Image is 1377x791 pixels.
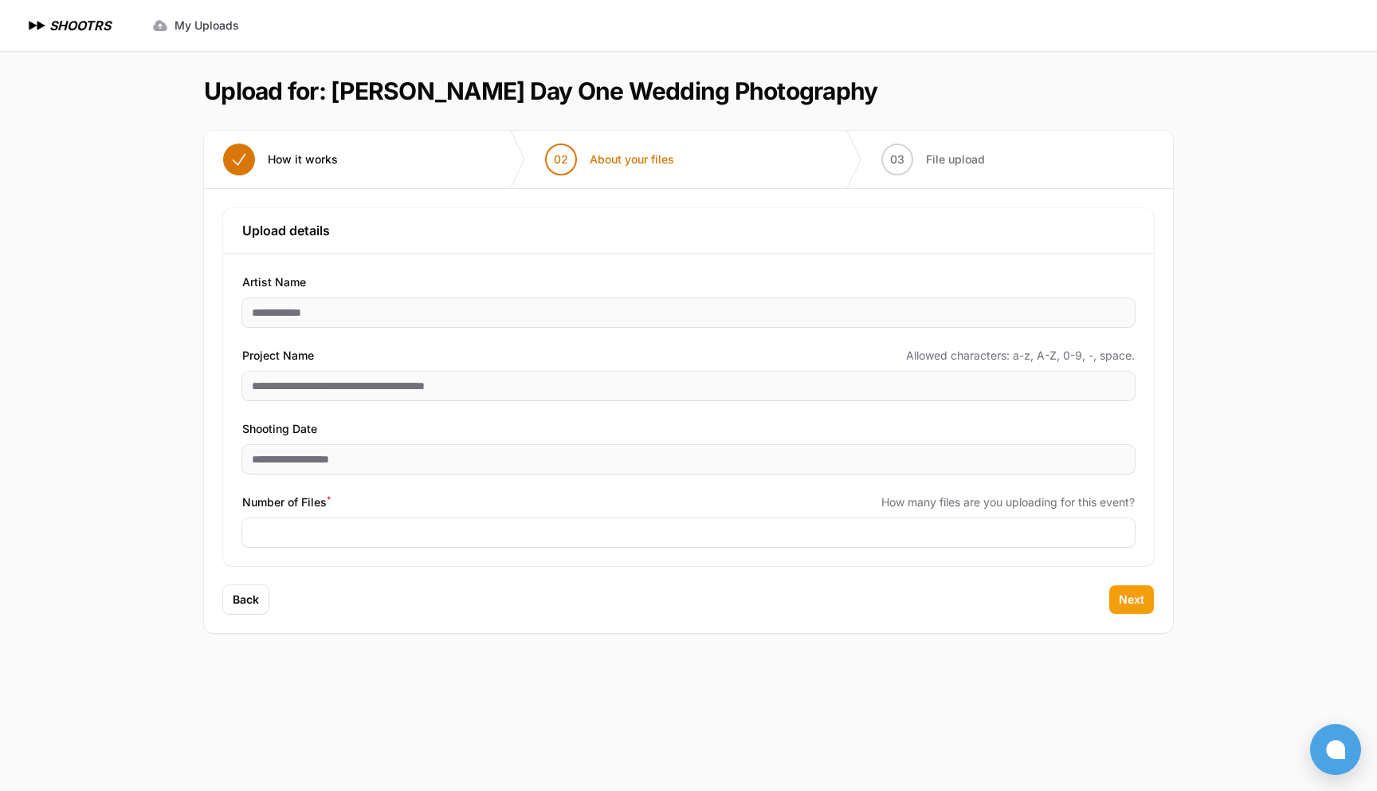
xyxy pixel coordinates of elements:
[242,346,314,365] span: Project Name
[890,152,904,167] span: 03
[242,419,317,439] span: Shooting Date
[175,18,239,33] span: My Uploads
[204,131,357,188] button: How it works
[526,131,693,188] button: 02 About your files
[1310,724,1361,775] button: Open chat window
[1109,585,1154,614] button: Next
[881,494,1135,510] span: How many files are you uploading for this event?
[242,493,331,512] span: Number of Files
[223,585,269,614] button: Back
[590,152,674,167] span: About your files
[25,16,49,35] img: SHOOTRS
[926,152,985,167] span: File upload
[862,131,1004,188] button: 03 File upload
[1119,592,1144,608] span: Next
[143,11,249,40] a: My Uploads
[906,348,1135,364] span: Allowed characters: a-z, A-Z, 0-9, -, space.
[25,16,111,35] a: SHOOTRS SHOOTRS
[554,152,568,167] span: 02
[242,221,1135,240] h3: Upload details
[268,152,338,167] span: How it works
[204,77,877,105] h1: Upload for: [PERSON_NAME] Day One Wedding Photography
[242,273,306,292] span: Artist Name
[49,16,111,35] h1: SHOOTRS
[233,592,259,608] span: Back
